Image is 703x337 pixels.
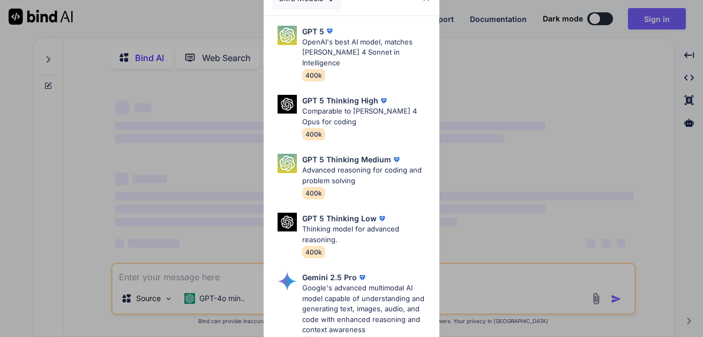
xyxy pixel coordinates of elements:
p: GPT 5 Thinking Low [302,213,377,224]
p: GPT 5 Thinking High [302,95,378,106]
span: 400k [302,187,325,199]
img: premium [377,213,387,224]
img: premium [324,26,335,36]
span: 400k [302,246,325,258]
img: Pick Models [278,154,297,173]
p: Google's advanced multimodal AI model capable of understanding and generating text, images, audio... [302,283,431,335]
img: Pick Models [278,26,297,45]
p: Thinking model for advanced reasoning. [302,224,431,245]
p: Advanced reasoning for coding and problem solving [302,165,431,186]
p: GPT 5 Thinking Medium [302,154,391,165]
span: 400k [302,128,325,140]
p: OpenAI's best AI model, matches [PERSON_NAME] 4 Sonnet in Intelligence [302,37,431,69]
p: Gemini 2.5 Pro [302,272,357,283]
img: Pick Models [278,95,297,114]
img: premium [391,154,402,165]
p: Comparable to [PERSON_NAME] 4 Opus for coding [302,106,431,127]
img: Pick Models [278,272,297,291]
span: 400k [302,69,325,81]
p: GPT 5 [302,26,324,37]
img: Pick Models [278,213,297,231]
img: premium [357,272,368,283]
img: premium [378,95,389,106]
